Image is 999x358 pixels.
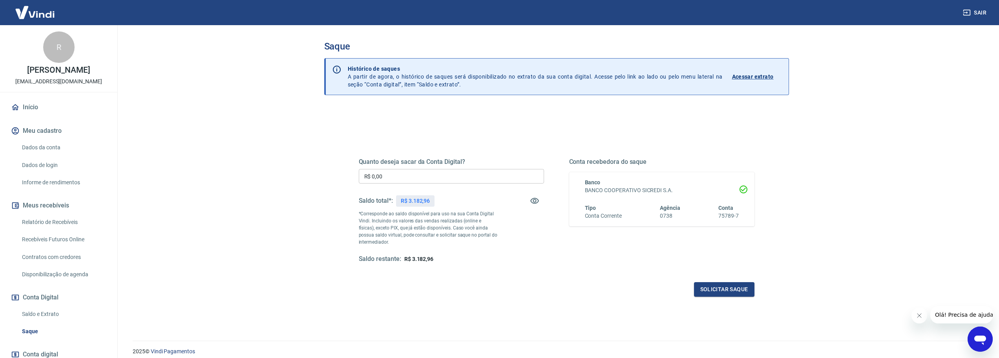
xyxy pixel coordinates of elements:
a: Saldo e Extrato [19,306,108,322]
h6: 75789-7 [718,212,739,220]
a: Relatório de Recebíveis [19,214,108,230]
h3: Saque [324,41,789,52]
a: Disponibilização de agenda [19,266,108,283]
p: [EMAIL_ADDRESS][DOMAIN_NAME] [15,77,102,86]
iframe: Botão para abrir a janela de mensagens [968,327,993,352]
img: Vindi [9,0,60,24]
span: Banco [585,179,601,185]
button: Conta Digital [9,289,108,306]
button: Meu cadastro [9,122,108,140]
p: R$ 3.182,96 [401,197,430,205]
p: 2025 © [133,347,980,356]
button: Solicitar saque [694,282,754,297]
p: Acessar extrato [732,73,774,81]
button: Sair [961,6,990,20]
iframe: Mensagem da empresa [930,306,993,323]
span: Conta [718,205,733,211]
div: R [43,31,75,63]
h6: Conta Corrente [585,212,622,220]
h5: Saldo total*: [359,197,393,205]
h5: Conta recebedora do saque [569,158,754,166]
h5: Quanto deseja sacar da Conta Digital? [359,158,544,166]
p: Histórico de saques [348,65,723,73]
a: Início [9,99,108,116]
span: Olá! Precisa de ajuda? [5,6,66,12]
a: Dados da conta [19,140,108,156]
p: *Corresponde ao saldo disponível para uso na sua Conta Digital Vindi. Incluindo os valores das ve... [359,210,498,246]
span: Agência [660,205,680,211]
a: Informe de rendimentos [19,174,108,191]
a: Dados de login [19,157,108,173]
a: Saque [19,323,108,340]
a: Acessar extrato [732,65,782,88]
h6: 0738 [660,212,680,220]
a: Vindi Pagamentos [151,348,195,354]
p: A partir de agora, o histórico de saques será disponibilizado no extrato da sua conta digital. Ac... [348,65,723,88]
p: [PERSON_NAME] [27,66,90,74]
span: Tipo [585,205,596,211]
h5: Saldo restante: [359,255,401,263]
h6: BANCO COOPERATIVO SICREDI S.A. [585,186,739,195]
iframe: Fechar mensagem [911,308,927,323]
button: Meus recebíveis [9,197,108,214]
span: R$ 3.182,96 [404,256,433,262]
a: Recebíveis Futuros Online [19,231,108,248]
a: Contratos com credores [19,249,108,265]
